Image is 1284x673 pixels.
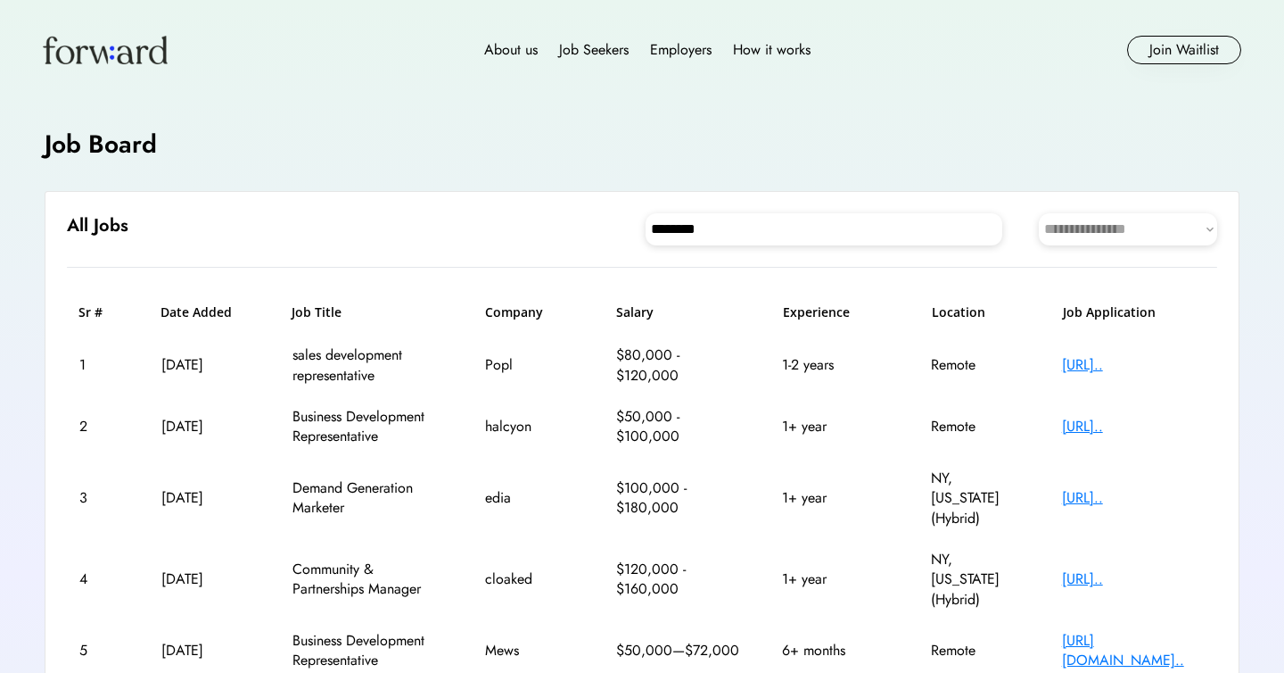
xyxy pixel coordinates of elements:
div: [URL][DOMAIN_NAME].. [1062,631,1205,671]
div: cloaked [485,569,574,589]
div: 1+ year [782,417,889,436]
div: About us [484,39,538,61]
div: $80,000 - $120,000 [616,345,741,386]
div: halcyon [485,417,574,436]
div: 5 [79,641,119,661]
div: Business Development Representative [292,631,444,671]
button: Join Waitlist [1127,36,1241,64]
h6: All Jobs [67,213,128,238]
div: Employers [650,39,712,61]
div: NY, [US_STATE] (Hybrid) [931,469,1020,528]
div: [URL].. [1062,417,1205,436]
div: $120,000 - $160,000 [616,560,741,600]
div: 4 [79,569,119,589]
div: Demand Generation Marketer [292,478,444,519]
h6: Job Title [292,303,342,321]
div: [DATE] [161,569,251,589]
div: [DATE] [161,641,251,661]
div: $100,000 - $180,000 [616,478,741,519]
div: 1-2 years [782,355,889,375]
div: Remote [931,641,1020,661]
div: [DATE] [161,355,251,375]
div: $50,000—$72,000 [616,641,741,661]
div: Popl [485,355,574,375]
div: 1 [79,355,119,375]
h6: Salary [616,303,741,321]
div: $50,000 - $100,000 [616,407,741,447]
div: Community & Partnerships Manager [292,560,444,600]
h6: Job Application [1063,303,1206,321]
div: Remote [931,417,1020,436]
div: [URL].. [1062,355,1205,375]
div: 1+ year [782,488,889,508]
div: edia [485,488,574,508]
div: [URL].. [1062,569,1205,589]
div: 2 [79,417,119,436]
img: Forward logo [43,36,168,64]
div: 1+ year [782,569,889,589]
h6: Sr # [78,303,119,321]
div: Remote [931,355,1020,375]
h4: Job Board [45,127,157,162]
div: Business Development Representative [292,407,444,447]
h6: Date Added [160,303,250,321]
div: Job Seekers [559,39,629,61]
div: 3 [79,488,119,508]
h6: Location [932,303,1021,321]
div: NY, [US_STATE] (Hybrid) [931,550,1020,610]
div: [DATE] [161,488,251,508]
div: sales development representative [292,345,444,386]
div: 6+ months [782,641,889,661]
div: How it works [733,39,811,61]
div: [DATE] [161,417,251,436]
h6: Company [485,303,574,321]
div: [URL].. [1062,488,1205,508]
div: Mews [485,641,574,661]
h6: Experience [783,303,890,321]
